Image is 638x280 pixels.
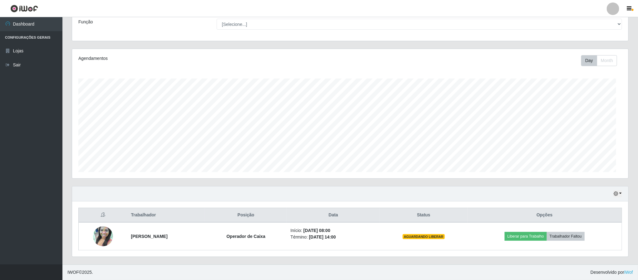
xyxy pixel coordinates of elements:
label: Função [78,19,93,25]
span: Desenvolvido por [591,269,633,276]
li: Início: [291,227,376,234]
span: IWOF [67,270,79,275]
li: Término: [291,234,376,240]
button: Day [581,55,597,66]
span: AGUARDANDO LIBERAR [403,234,445,239]
div: Agendamentos [78,55,299,62]
div: Toolbar with button groups [581,55,622,66]
img: CoreUI Logo [10,5,38,12]
button: Liberar para Trabalho [505,232,547,241]
div: First group [581,55,617,66]
th: Status [380,208,467,223]
span: © 2025 . [67,269,93,276]
th: Trabalhador [127,208,205,223]
strong: [PERSON_NAME] [131,234,168,239]
strong: Operador de Caixa [227,234,266,239]
th: Data [287,208,380,223]
button: Trabalhador Faltou [547,232,585,241]
time: [DATE] 08:00 [303,228,330,233]
img: 1650687338616.jpeg [93,219,113,254]
th: Posição [205,208,287,223]
a: iWof [624,270,633,275]
time: [DATE] 14:00 [309,234,336,239]
button: Month [597,55,617,66]
th: Opções [468,208,622,223]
